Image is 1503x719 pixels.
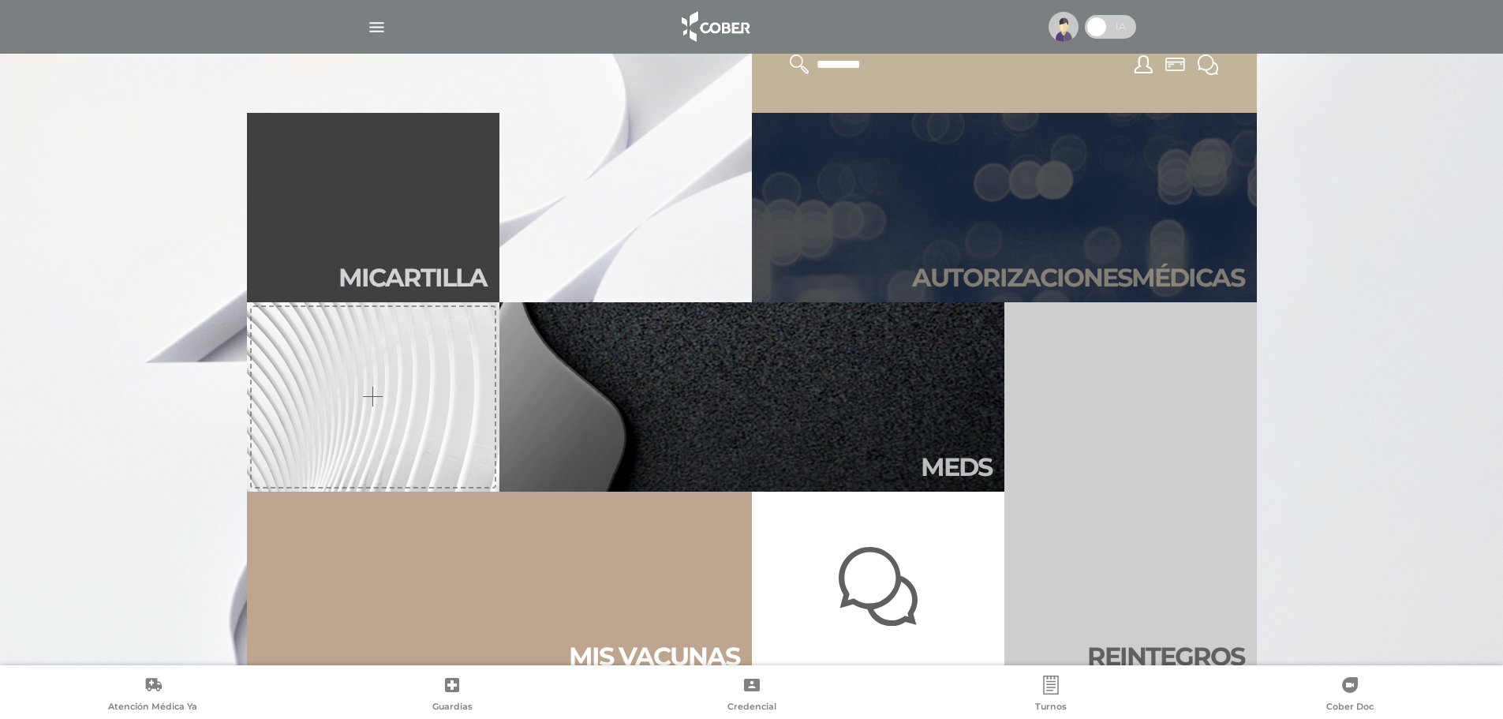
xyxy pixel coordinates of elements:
h2: Meds [921,452,992,482]
img: profile-placeholder.svg [1049,12,1079,42]
a: Atención Médica Ya [3,676,302,716]
img: logo_cober_home-white.png [673,8,756,46]
span: Cober Doc [1326,701,1374,715]
span: Credencial [727,701,776,715]
span: Turnos [1035,701,1067,715]
a: Autorizacionesmédicas [752,113,1257,302]
a: Micartilla [247,113,499,302]
span: Guardias [432,701,473,715]
a: Guardias [302,676,601,716]
a: Cober Doc [1201,676,1500,716]
a: Meds [499,302,1004,492]
h2: Autori zaciones médicas [912,263,1244,293]
h2: Mi car tilla [338,263,487,293]
span: Atención Médica Ya [108,701,197,715]
a: Credencial [602,676,901,716]
h2: Rein te gros [1087,642,1244,672]
a: Reintegros [1004,302,1257,681]
img: Cober_menu-lines-white.svg [367,17,387,37]
a: Turnos [901,676,1200,716]
h2: Mis vacu nas [569,642,739,672]
a: Mis vacunas [247,492,752,681]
